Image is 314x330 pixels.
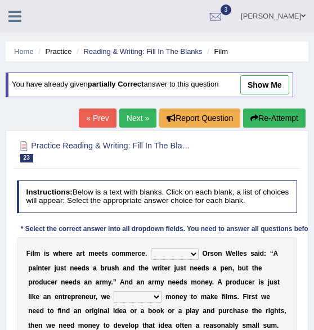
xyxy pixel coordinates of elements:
b: r [134,307,137,315]
b: i [268,307,270,315]
b: s [86,264,89,272]
b: m [201,293,207,301]
b: s [46,250,50,257]
b: r [168,264,171,272]
b: e [266,293,270,301]
b: : [264,250,266,257]
b: e [176,278,180,286]
b: i [30,250,32,257]
a: Next » [119,109,156,128]
b: , [232,264,234,272]
b: t [277,278,280,286]
b: e [63,322,67,329]
b: e [51,322,55,329]
b: e [118,322,122,329]
button: Report Question [159,109,240,128]
b: p [186,307,190,315]
b: o [193,293,197,301]
b: e [106,293,110,301]
b: e [66,322,70,329]
li: Practice [35,46,71,57]
b: . [145,250,147,257]
b: a [237,307,241,315]
b: f [57,307,60,315]
b: s [210,250,214,257]
b: k [160,307,164,315]
b: o [214,250,218,257]
li: Film [204,46,228,57]
b: m [78,322,84,329]
b: o [106,322,110,329]
b: g [94,307,98,315]
b: s [273,278,277,286]
span: 23 [20,154,33,162]
b: o [115,250,119,257]
b: e [44,264,48,272]
b: r [99,278,102,286]
b: w [101,293,106,301]
b: n [61,278,65,286]
b: e [68,293,71,301]
a: show me [240,75,289,94]
b: i [36,264,38,272]
b: r [135,250,138,257]
b: r [172,307,174,315]
b: d [201,264,205,272]
b: d [131,264,134,272]
b: o [130,307,134,315]
b: a [191,307,195,315]
b: i [247,293,249,301]
b: n [88,322,92,329]
b: n [59,322,62,329]
b: e [74,264,78,272]
b: t [102,250,104,257]
b: t [42,264,44,272]
b: r [89,307,92,315]
b: i [92,307,93,315]
b: e [225,264,228,272]
b: i [60,307,61,315]
b: a [104,307,107,315]
b: l [237,250,239,257]
b: d [115,307,119,315]
b: r [48,264,51,272]
b: h [30,322,34,329]
b: h [233,307,237,315]
b: Instructions: [26,188,72,196]
b: d [40,307,44,315]
b: t [246,264,248,272]
b: d [70,322,74,329]
b: l [226,293,227,301]
div: You have already given answer to this question [6,73,293,97]
b: i [113,307,115,315]
b: a [123,264,127,272]
b: e [180,293,183,301]
b: e [35,293,39,301]
b: A [217,278,222,286]
b: c [245,278,249,286]
b: u [222,307,226,315]
b: e [119,307,123,315]
b: s [243,250,247,257]
b: l [190,307,191,315]
b: n [201,278,205,286]
b: e [51,278,55,286]
b: o [84,322,88,329]
b: d [180,278,183,286]
b: i [30,293,32,301]
a: « Prev [79,109,116,128]
b: r [105,264,107,272]
b: t [48,307,50,315]
b: r [227,307,230,315]
b: F [243,293,247,301]
b: h [254,264,258,272]
b: r [65,293,68,301]
b: e [194,264,198,272]
b: u [43,278,47,286]
b: e [69,278,73,286]
b: n [82,293,86,301]
b: a [76,250,80,257]
b: r [208,250,210,257]
b: e [258,264,262,272]
b: O [202,250,207,257]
